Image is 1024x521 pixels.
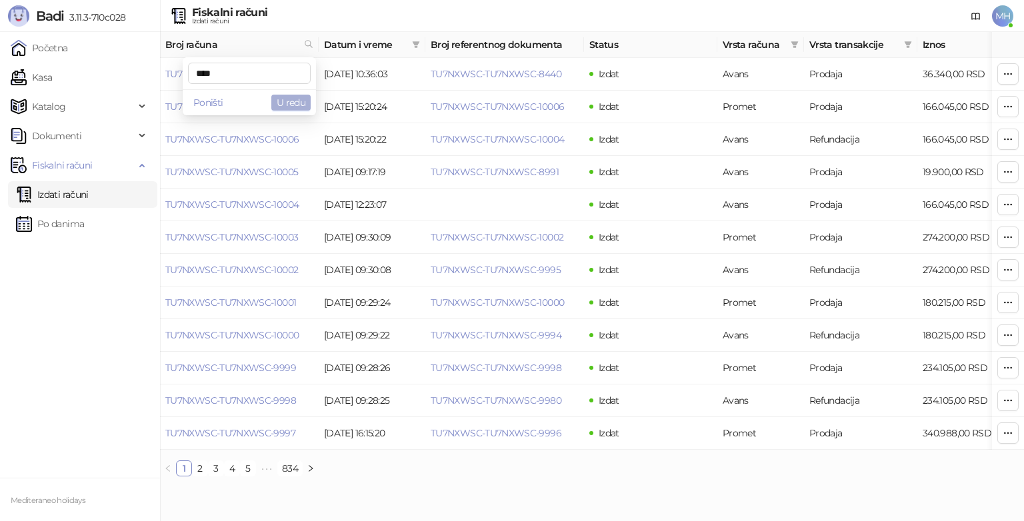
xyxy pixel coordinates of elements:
[804,189,917,221] td: Prodaja
[64,11,125,23] span: 3.11.3-710c028
[599,133,619,145] span: Izdat
[788,35,801,55] span: filter
[165,101,298,113] a: TU7NXWSC-TU7NXWSC-10007
[16,211,84,237] a: Po danima
[431,362,561,374] a: TU7NXWSC-TU7NXWSC-9998
[717,286,804,319] td: Promet
[431,133,564,145] a: TU7NXWSC-TU7NXWSC-10004
[165,362,296,374] a: TU7NXWSC-TU7NXWSC-9999
[11,496,85,505] small: Mediteraneo holidays
[584,32,717,58] th: Status
[240,460,256,476] li: 5
[599,362,619,374] span: Izdat
[165,68,299,80] a: TU7NXWSC-TU7NXWSC-10008
[917,58,1011,91] td: 36.340,00 RSD
[188,95,229,111] button: Poništi
[804,123,917,156] td: Refundacija
[717,32,804,58] th: Vrsta računa
[303,460,319,476] button: right
[804,91,917,123] td: Prodaja
[804,156,917,189] td: Prodaja
[917,189,1011,221] td: 166.045,00 RSD
[192,7,267,18] div: Fiskalni računi
[319,286,425,319] td: [DATE] 09:29:24
[319,91,425,123] td: [DATE] 15:20:24
[319,384,425,417] td: [DATE] 09:28:25
[409,35,423,55] span: filter
[917,286,1011,319] td: 180.215,00 RSD
[32,93,66,120] span: Katalog
[225,461,239,476] a: 4
[241,461,255,476] a: 5
[717,254,804,286] td: Avans
[160,221,319,254] td: TU7NXWSC-TU7NXWSC-10003
[277,460,303,476] li: 834
[319,189,425,221] td: [DATE] 12:23:07
[209,461,223,476] a: 3
[319,254,425,286] td: [DATE] 09:30:08
[165,394,296,406] a: TU7NXWSC-TU7NXWSC-9998
[165,296,296,308] a: TU7NXWSC-TU7NXWSC-10001
[165,133,299,145] a: TU7NXWSC-TU7NXWSC-10006
[917,123,1011,156] td: 166.045,00 RSD
[319,123,425,156] td: [DATE] 15:20:22
[11,35,68,61] a: Početna
[717,221,804,254] td: Promet
[160,189,319,221] td: TU7NXWSC-TU7NXWSC-10004
[599,394,619,406] span: Izdat
[165,427,295,439] a: TU7NXWSC-TU7NXWSC-9997
[917,221,1011,254] td: 274.200,00 RSD
[319,221,425,254] td: [DATE] 09:30:09
[278,461,302,476] a: 834
[160,156,319,189] td: TU7NXWSC-TU7NXWSC-10005
[917,417,1011,450] td: 340.988,00 RSD
[917,254,1011,286] td: 274.200,00 RSD
[160,319,319,352] td: TU7NXWSC-TU7NXWSC-10000
[8,5,29,27] img: Logo
[804,319,917,352] td: Refundacija
[256,460,277,476] span: •••
[177,461,191,476] a: 1
[431,231,563,243] a: TU7NXWSC-TU7NXWSC-10002
[160,32,319,58] th: Broj računa
[717,189,804,221] td: Avans
[32,152,92,179] span: Fiskalni računi
[160,123,319,156] td: TU7NXWSC-TU7NXWSC-10006
[599,166,619,178] span: Izdat
[717,417,804,450] td: Promet
[599,264,619,276] span: Izdat
[160,460,176,476] li: Prethodna strana
[804,32,917,58] th: Vrsta transakcije
[599,296,619,308] span: Izdat
[412,41,420,49] span: filter
[36,8,64,24] span: Badi
[717,123,804,156] td: Avans
[804,254,917,286] td: Refundacija
[723,37,785,52] span: Vrsta računa
[992,5,1013,27] span: MH
[804,417,917,450] td: Prodaja
[431,101,564,113] a: TU7NXWSC-TU7NXWSC-10006
[917,319,1011,352] td: 180.215,00 RSD
[431,166,559,178] a: TU7NXWSC-TU7NXWSC-8991
[165,37,299,52] span: Broj računa
[32,123,81,149] span: Dokumenti
[165,231,298,243] a: TU7NXWSC-TU7NXWSC-10003
[193,461,207,476] a: 2
[431,394,561,406] a: TU7NXWSC-TU7NXWSC-9980
[965,5,987,27] a: Dokumentacija
[319,319,425,352] td: [DATE] 09:29:22
[599,68,619,80] span: Izdat
[717,319,804,352] td: Avans
[208,460,224,476] li: 3
[917,352,1011,384] td: 234.105,00 RSD
[804,286,917,319] td: Prodaja
[717,384,804,417] td: Avans
[192,18,267,25] div: Izdati računi
[431,296,564,308] a: TU7NXWSC-TU7NXWSC-10000
[599,199,619,211] span: Izdat
[165,264,298,276] a: TU7NXWSC-TU7NXWSC-10002
[319,58,425,91] td: [DATE] 10:36:03
[192,460,208,476] li: 2
[160,286,319,319] td: TU7NXWSC-TU7NXWSC-10001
